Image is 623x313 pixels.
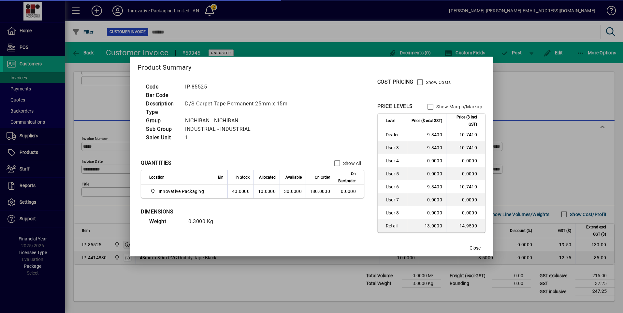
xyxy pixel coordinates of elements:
td: Sales Unit [143,133,182,142]
td: Description [143,100,182,108]
span: Close [470,245,481,252]
td: 10.7410 [446,141,485,154]
td: 9.3400 [407,128,446,141]
span: On Backorder [338,170,356,184]
td: Bar Code [143,91,182,100]
td: 10.0000 [254,185,280,198]
span: Innovative Packaging [149,187,207,195]
span: User 8 [386,210,403,216]
td: 13.0000 [407,219,446,232]
span: User 3 [386,144,403,151]
h2: Product Summary [130,57,493,75]
td: 0.0000 [446,154,485,167]
span: Location [149,174,165,181]
span: Available [285,174,302,181]
span: User 4 [386,157,403,164]
span: Price ($ incl GST) [450,114,477,128]
td: 0.0000 [407,193,446,206]
td: Code [143,83,182,91]
span: User 5 [386,170,403,177]
td: 0.0000 [407,206,446,219]
td: 14.9500 [446,219,485,232]
span: Retail [386,223,403,229]
span: Allocated [259,174,276,181]
td: INDUSTRIAL - INDUSTRIAL [182,125,295,133]
td: 9.3400 [407,141,446,154]
span: Dealer [386,131,403,138]
div: QUANTITIES [141,159,171,167]
td: D/S Carpet Tape Permanent 25mm x 15m [182,100,295,108]
td: 10.7410 [446,180,485,193]
td: 0.0000 [446,193,485,206]
td: IP-85525 [182,83,295,91]
div: COST PRICING [377,78,413,86]
span: 180.0000 [310,189,330,194]
td: 0.0000 [446,206,485,219]
div: DIMENSIONS [141,208,304,216]
td: 0.0000 [446,167,485,180]
td: Sub Group [143,125,182,133]
span: User 6 [386,184,403,190]
span: In Stock [236,174,250,181]
td: 0.0000 [407,154,446,167]
span: User 7 [386,197,403,203]
td: 9.3400 [407,180,446,193]
td: Weight [146,217,185,226]
label: Show Margin/Markup [435,103,482,110]
td: 1 [182,133,295,142]
td: Type [143,108,182,116]
td: 30.0000 [280,185,306,198]
label: Show All [342,160,361,167]
td: 0.0000 [407,167,446,180]
span: Level [386,117,395,124]
div: PRICE LEVELS [377,102,413,110]
td: 10.7410 [446,128,485,141]
span: Innovative Packaging [159,188,204,195]
button: Close [465,242,485,254]
td: Group [143,116,182,125]
td: 0.0000 [334,185,364,198]
td: 40.0000 [227,185,254,198]
span: Price ($ excl GST) [412,117,442,124]
span: Bin [218,174,224,181]
label: Show Costs [425,79,451,86]
span: On Order [315,174,330,181]
td: 0.3000 Kg [185,217,224,226]
td: NICHIBAN - NICHIBAN [182,116,295,125]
